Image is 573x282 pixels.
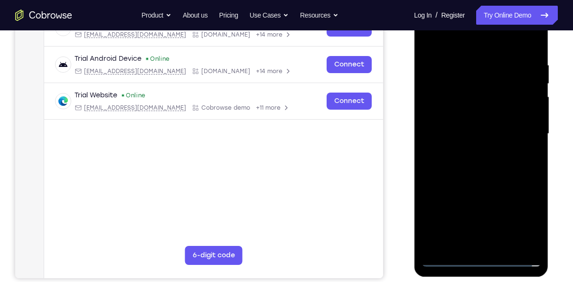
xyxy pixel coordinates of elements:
span: android@example.com [69,107,171,115]
label: User ID [334,31,358,41]
div: App [177,71,235,78]
a: Register [441,6,465,25]
button: Use Cases [250,6,289,25]
span: / [435,9,437,21]
div: New devices found. [131,61,133,63]
span: android@example.com [69,71,171,78]
label: Email [289,31,306,41]
div: Open device details [29,86,368,123]
div: Online [130,58,155,66]
div: App [177,107,235,115]
a: Pricing [219,6,238,25]
a: Connect [311,132,357,150]
span: +11 more [241,144,265,151]
span: +14 more [241,71,267,78]
div: Online [106,132,131,139]
span: Cobrowse.io [186,71,235,78]
a: Try Online Demo [476,6,558,25]
input: Filter devices... [54,31,173,41]
a: Connect [311,96,357,113]
div: App [177,144,235,151]
button: Resources [300,6,338,25]
button: Product [141,6,171,25]
span: Cobrowse demo [186,144,235,151]
div: Email [59,107,171,115]
div: Trial Android Device [59,94,126,103]
span: web@example.com [69,144,171,151]
div: Trial Android Device [59,57,126,67]
h1: Connect [37,6,88,21]
span: +14 more [241,107,267,115]
div: New devices found. [131,98,133,100]
div: Trial Website [59,131,102,140]
button: Refresh [345,28,360,44]
div: Open device details [29,123,368,160]
div: New devices found. [107,134,109,136]
div: Email [59,144,171,151]
label: demo_id [188,31,218,41]
div: Online [130,95,155,103]
a: Connect [311,59,357,76]
a: Log In [414,6,432,25]
a: Go to the home page [15,9,72,21]
a: About us [183,6,207,25]
div: Open device details [29,50,368,86]
div: Email [59,71,171,78]
span: Cobrowse.io [186,107,235,115]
